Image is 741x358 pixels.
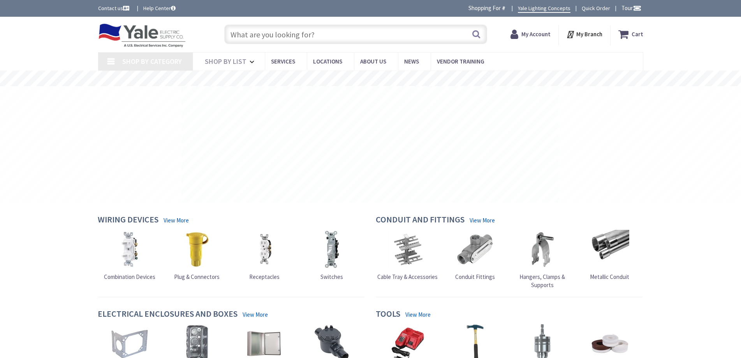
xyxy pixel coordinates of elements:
a: Receptacles Receptacles [245,230,284,281]
img: Hangers, Clamps & Supports [523,230,562,269]
strong: Cart [632,27,643,41]
strong: My Branch [576,30,602,38]
h4: Tools [376,309,400,320]
a: Contact us [98,4,131,12]
span: Hangers, Clamps & Supports [519,273,565,289]
a: View More [164,216,189,224]
span: Vendor Training [437,58,484,65]
a: Quick Order [582,4,610,12]
strong: My Account [521,30,551,38]
a: View More [470,216,495,224]
span: Combination Devices [104,273,155,280]
span: Shop By List [205,57,246,66]
a: Switches Switches [312,230,351,281]
span: Switches [320,273,343,280]
h4: Conduit and Fittings [376,215,465,226]
span: Plug & Connectors [174,273,220,280]
span: About Us [360,58,386,65]
a: Conduit Fittings Conduit Fittings [455,230,495,281]
img: Switches [312,230,351,269]
img: Metallic Conduit [590,230,629,269]
a: Plug & Connectors Plug & Connectors [174,230,220,281]
h4: Wiring Devices [98,215,158,226]
a: My Account [510,27,551,41]
a: Combination Devices Combination Devices [104,230,155,281]
span: Services [271,58,295,65]
img: Combination Devices [110,230,149,269]
img: Receptacles [245,230,284,269]
a: View More [405,310,431,319]
a: Cart [618,27,643,41]
a: View More [243,310,268,319]
span: Shopping For [468,4,501,12]
a: Hangers, Clamps & Supports Hangers, Clamps & Supports [510,230,574,289]
a: Help Center [143,4,176,12]
img: Yale Electric Supply Co. [98,23,186,48]
img: Cable Tray & Accessories [388,230,427,269]
strong: # [502,4,505,12]
span: Cable Tray & Accessories [377,273,438,280]
span: Tour [621,4,641,12]
h4: Electrical Enclosures and Boxes [98,309,238,320]
span: Shop By Category [122,57,182,66]
img: Conduit Fittings [456,230,495,269]
span: Receptacles [249,273,280,280]
span: Locations [313,58,342,65]
input: What are you looking for? [224,25,487,44]
a: Cable Tray & Accessories Cable Tray & Accessories [377,230,438,281]
img: Plug & Connectors [178,230,216,269]
span: News [404,58,419,65]
span: Metallic Conduit [590,273,629,280]
span: Conduit Fittings [455,273,495,280]
a: Metallic Conduit Metallic Conduit [590,230,629,281]
a: Yale Lighting Concepts [518,4,570,13]
div: My Branch [566,27,602,41]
